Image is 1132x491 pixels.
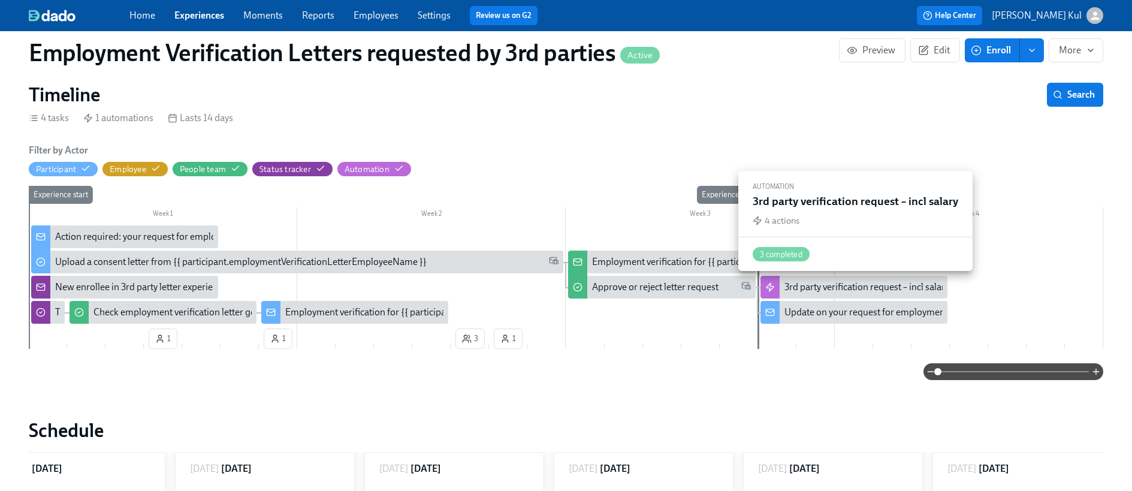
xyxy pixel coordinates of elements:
[29,144,88,157] h6: Filter by Actor
[29,83,100,107] h2: Timeline
[789,462,820,475] h6: [DATE]
[917,6,982,25] button: Help Center
[839,38,905,62] button: Preview
[302,10,334,21] a: Reports
[337,162,411,176] button: Automation
[31,276,218,299] div: New enrollee in 3rd party letter experience: {{ participant.employmentVerificationLetterEmployeeN...
[992,9,1082,22] p: [PERSON_NAME] Kul
[259,164,311,175] div: Hide Status tracker
[1020,38,1044,62] button: enroll
[947,462,976,475] p: [DATE]
[29,38,660,67] h1: Employment Verification Letters requested by 3rd parties
[29,207,297,223] div: Week 1
[973,44,1011,56] span: Enroll
[1059,44,1093,56] span: More
[190,462,219,475] p: [DATE]
[285,306,654,319] div: Employment verification for {{ participant.employmentVerificationLetterEmployeeName }}
[180,164,226,175] div: Hide People team
[29,418,1103,442] h2: Schedule
[592,255,990,269] div: Employment verification for {{ participant.fullName }} – requested by {{ participant.organization }}
[410,462,441,475] h6: [DATE]
[243,10,283,21] a: Moments
[849,44,895,56] span: Preview
[168,112,233,125] div: Lasts 14 days
[252,162,333,176] button: Status tracker
[174,10,224,21] a: Experiences
[270,333,286,345] span: 1
[697,186,759,204] div: Experience end
[758,462,787,475] p: [DATE]
[753,194,958,209] h5: 3rd party verification request – incl salary
[1055,89,1095,101] span: Search
[494,329,523,349] button: 1
[264,329,292,349] button: 1
[36,164,76,175] div: Hide Participant
[500,333,516,345] span: 1
[568,276,755,299] div: Approve or reject letter request
[155,333,171,345] span: 1
[345,164,390,175] div: Hide Automation
[920,44,950,56] span: Edit
[354,10,399,21] a: Employees
[992,7,1103,24] button: [PERSON_NAME] Kul
[965,38,1020,62] button: Enroll
[765,214,799,227] div: 4 actions
[923,10,976,22] span: Help Center
[149,329,177,349] button: 1
[760,276,947,299] div: 3rd party verification request – incl salary
[462,333,478,345] span: 3
[753,250,810,259] span: 3 completed
[70,301,256,324] div: Check employment verification letter generated for {{ employee.fullName || "(employee not found)" }}
[29,112,69,125] div: 4 tasks
[102,162,168,176] button: Employee
[173,162,247,176] button: People team
[569,462,597,475] p: [DATE]
[93,306,505,319] div: Check employment verification letter generated for {{ employee.fullName || "(employee not found)" }}
[29,10,76,22] img: dado
[1047,83,1103,107] button: Search
[110,164,146,175] div: Hide Employee
[760,301,947,324] div: Update on your request for employment verification for {{ participant.employmentVerificationLette...
[55,230,559,243] div: Action required: your request for employment verification for {{ participant.employmentVerificati...
[29,162,98,176] button: Participant
[221,462,252,475] h6: [DATE]
[455,329,485,349] button: 3
[297,207,566,223] div: Week 2
[55,255,427,269] div: Upload a consent letter from {{ participant.employmentVerificationLetterEmployeeName }}
[620,51,660,60] span: Active
[379,462,408,475] p: [DATE]
[83,112,153,125] div: 1 automations
[592,281,719,294] div: Approve or reject letter request
[29,10,129,22] a: dado
[784,281,949,294] div: 3rd party verification request – incl salary
[470,6,538,25] button: Review us on G2
[31,251,563,273] div: Upload a consent letter from {{ participant.employmentVerificationLetterEmployeeName }}
[476,10,532,22] a: Review us on G2
[261,301,448,324] div: Employment verification for {{ participant.employmentVerificationLetterEmployeeName }}
[31,301,65,324] div: Triggers when letter created
[31,225,218,248] div: Action required: your request for employment verification for {{ participant.employmentVerificati...
[910,38,960,62] button: Edit
[29,186,93,204] div: Experience start
[55,281,485,294] div: New enrollee in 3rd party letter experience: {{ participant.employmentVerificationLetterEmployeeN...
[418,10,451,21] a: Settings
[568,251,755,273] div: Employment verification for {{ participant.fullName }} – requested by {{ participant.organization }}
[129,10,155,21] a: Home
[32,462,62,475] h6: [DATE]
[1049,38,1103,62] button: More
[753,180,958,194] div: Automation
[979,462,1009,475] h6: [DATE]
[600,462,630,475] h6: [DATE]
[566,207,834,223] div: Week 3
[55,306,170,319] div: Triggers when letter created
